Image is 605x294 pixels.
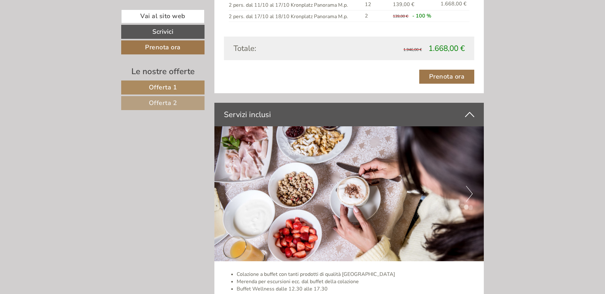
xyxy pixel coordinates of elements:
[121,25,205,39] a: Scrivici
[362,10,390,22] td: 2
[10,31,96,35] small: 14:28
[419,70,475,84] a: Prenota ora
[393,14,408,19] span: 139,00 €
[149,99,177,107] span: Offerta 2
[403,47,422,52] span: 1.946,00 €
[5,17,100,37] div: Buon giorno, come possiamo aiutarla?
[112,5,138,16] div: lunedì
[466,186,473,202] button: Next
[149,83,177,92] span: Offerta 1
[237,278,475,285] li: Merenda per escursioni ecc. dal buffet della colazione
[412,12,431,19] span: - 100 %
[229,10,362,22] td: 2 pers. dal 17/10 al 18/10 Kronplatz Panorama M.p.
[428,43,465,53] span: 1.668,00 €
[226,186,232,202] button: Previous
[121,10,205,23] a: Vai al sito web
[121,40,205,54] a: Prenota ora
[237,271,475,278] li: Colazione a buffet con tanti prodotti di qualità [GEOGRAPHIC_DATA]
[393,1,414,8] span: 139,00 €
[217,165,251,179] button: Invia
[10,18,96,24] div: Hotel Kristall
[121,66,205,77] div: Le nostre offerte
[214,103,484,126] div: Servizi inclusi
[229,43,349,54] div: Totale:
[237,285,475,293] li: Buffet Wellness dalle 12.30 alle 17.30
